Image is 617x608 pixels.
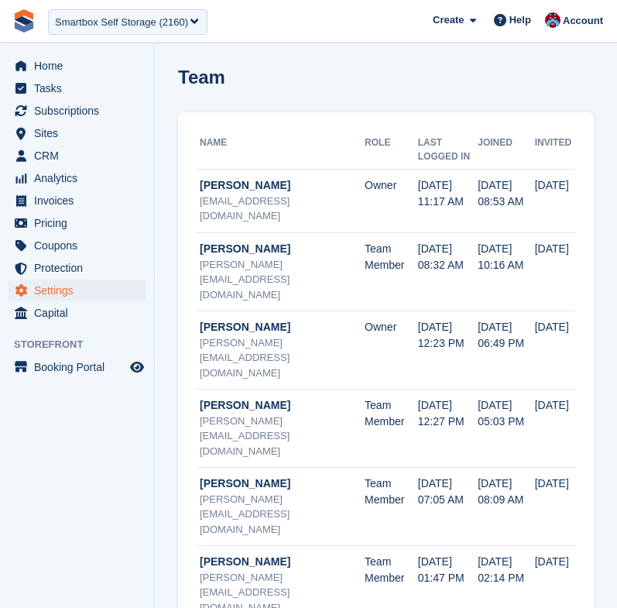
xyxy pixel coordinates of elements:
span: Protection [34,257,127,279]
a: menu [8,212,146,234]
td: [DATE] 10:16 AM [478,232,534,311]
a: menu [8,235,146,256]
a: menu [8,190,146,211]
td: [DATE] 11:17 AM [418,170,478,233]
td: [DATE] 06:49 PM [478,311,534,389]
a: menu [8,55,146,77]
div: [PERSON_NAME] [200,177,365,194]
td: [DATE] [535,389,571,467]
td: [DATE] 12:23 PM [418,311,478,389]
div: [PERSON_NAME] [200,397,365,414]
span: Invoices [34,190,127,211]
img: David Hughes [545,12,560,28]
div: [PERSON_NAME] [200,241,365,257]
div: [PERSON_NAME][EMAIL_ADDRESS][DOMAIN_NAME] [200,335,365,381]
a: menu [8,356,146,378]
td: [DATE] 05:03 PM [478,389,534,467]
span: Booking Portal [34,356,127,378]
span: Analytics [34,167,127,189]
a: menu [8,77,146,99]
a: menu [8,100,146,122]
div: [EMAIL_ADDRESS][DOMAIN_NAME] [200,194,365,224]
a: menu [8,122,146,144]
span: Pricing [34,212,127,234]
div: [PERSON_NAME][EMAIL_ADDRESS][DOMAIN_NAME] [200,257,365,303]
td: Owner [365,170,418,233]
span: Subscriptions [34,100,127,122]
td: Owner [365,311,418,389]
div: [PERSON_NAME] [200,319,365,335]
td: [DATE] [535,170,571,233]
span: Capital [34,302,127,324]
span: Sites [34,122,127,144]
span: Coupons [34,235,127,256]
a: menu [8,302,146,324]
td: Team Member [365,232,418,311]
td: [DATE] [535,311,571,389]
span: CRM [34,145,127,167]
span: Home [34,55,127,77]
span: Create [433,12,464,28]
a: Preview store [128,358,146,376]
div: Smartbox Self Storage (2160) [55,15,188,30]
span: Settings [34,280,127,301]
a: menu [8,145,146,167]
span: Tasks [34,77,127,99]
div: [PERSON_NAME] [200,554,365,570]
h1: Team [178,67,225,88]
td: [DATE] 12:27 PM [418,389,478,467]
a: menu [8,167,146,189]
span: Help [509,12,531,28]
th: Last logged in [418,131,478,170]
td: [DATE] [535,232,571,311]
a: menu [8,280,146,301]
div: [PERSON_NAME][EMAIL_ADDRESS][DOMAIN_NAME] [200,492,365,538]
td: Team Member [365,468,418,546]
td: [DATE] [535,468,571,546]
th: Invited [535,131,571,170]
th: Name [197,131,365,170]
span: Account [563,13,603,29]
td: [DATE] 07:05 AM [418,468,478,546]
td: [DATE] 08:09 AM [478,468,534,546]
img: stora-icon-8386f47178a22dfd0bd8f6a31ec36ba5ce8667c1dd55bd0f319d3a0aa187defe.svg [12,9,36,33]
a: menu [8,257,146,279]
div: [PERSON_NAME][EMAIL_ADDRESS][DOMAIN_NAME] [200,414,365,459]
th: Role [365,131,418,170]
td: [DATE] 08:32 AM [418,232,478,311]
td: Team Member [365,389,418,467]
td: [DATE] 08:53 AM [478,170,534,233]
span: Storefront [14,337,154,352]
div: [PERSON_NAME] [200,476,365,492]
th: Joined [478,131,534,170]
